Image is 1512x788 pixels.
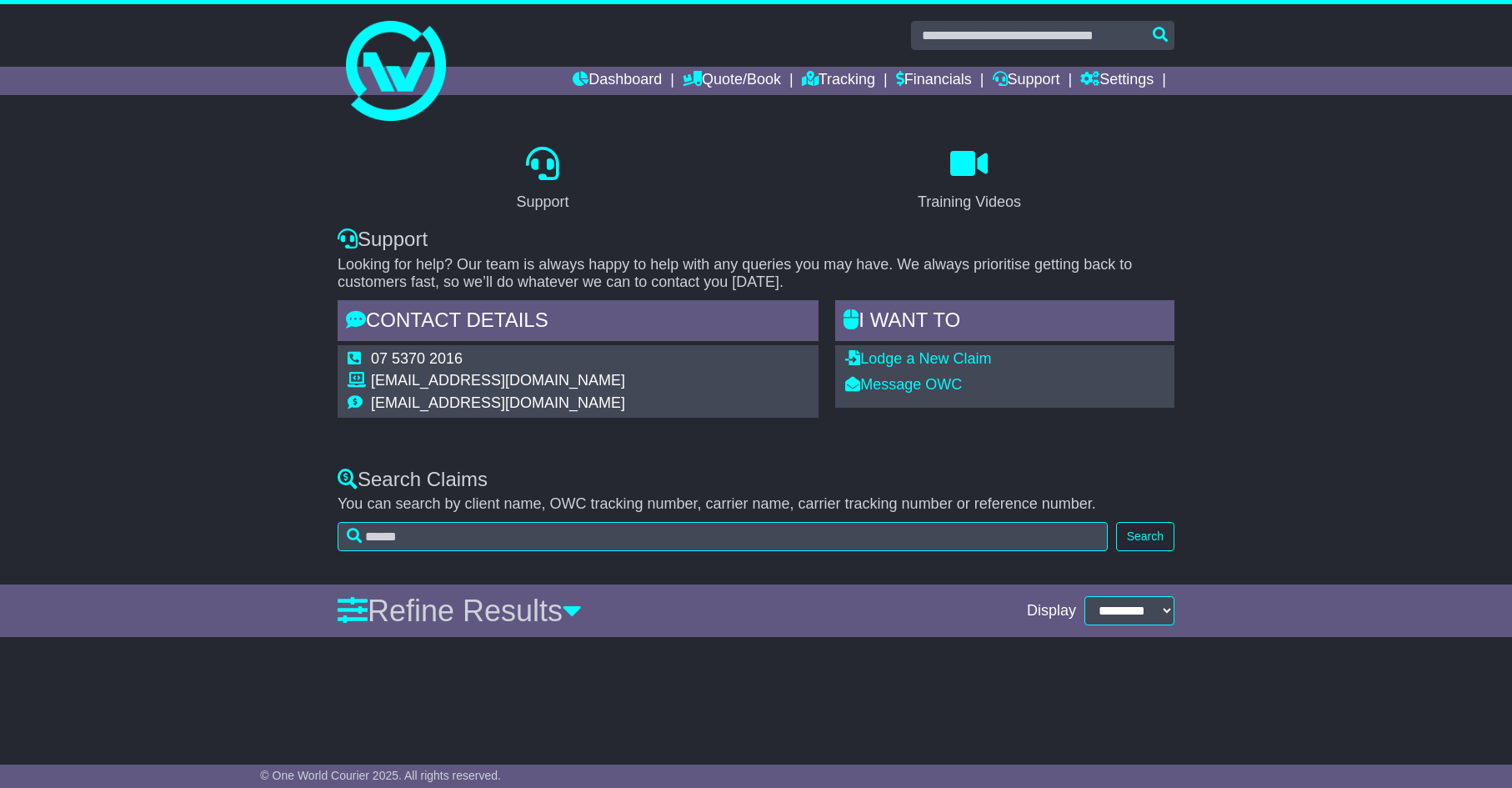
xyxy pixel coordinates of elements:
[260,769,501,782] span: © One World Courier 2025. All rights reserved.
[993,67,1060,95] a: Support
[907,141,1032,219] a: Training Videos
[371,372,625,394] td: [EMAIL_ADDRESS][DOMAIN_NAME]
[1116,522,1174,551] button: Search
[338,300,819,345] div: Contact Details
[683,67,781,95] a: Quote/Book
[1080,67,1154,95] a: Settings
[835,300,1174,345] div: I WANT to
[338,495,1174,514] p: You can search by client name, OWC tracking number, carrier name, carrier tracking number or refe...
[845,350,991,367] a: Lodge a New Claim
[516,191,568,213] div: Support
[505,141,579,219] a: Support
[338,228,1174,252] div: Support
[338,468,1174,492] div: Search Claims
[371,350,625,373] td: 07 5370 2016
[802,67,875,95] a: Tracking
[1027,602,1076,620] span: Display
[896,67,972,95] a: Financials
[338,594,582,628] a: Refine Results
[845,376,962,393] a: Message OWC
[918,191,1021,213] div: Training Videos
[371,394,625,413] td: [EMAIL_ADDRESS][DOMAIN_NAME]
[338,256,1174,292] p: Looking for help? Our team is always happy to help with any queries you may have. We always prior...
[573,67,662,95] a: Dashboard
